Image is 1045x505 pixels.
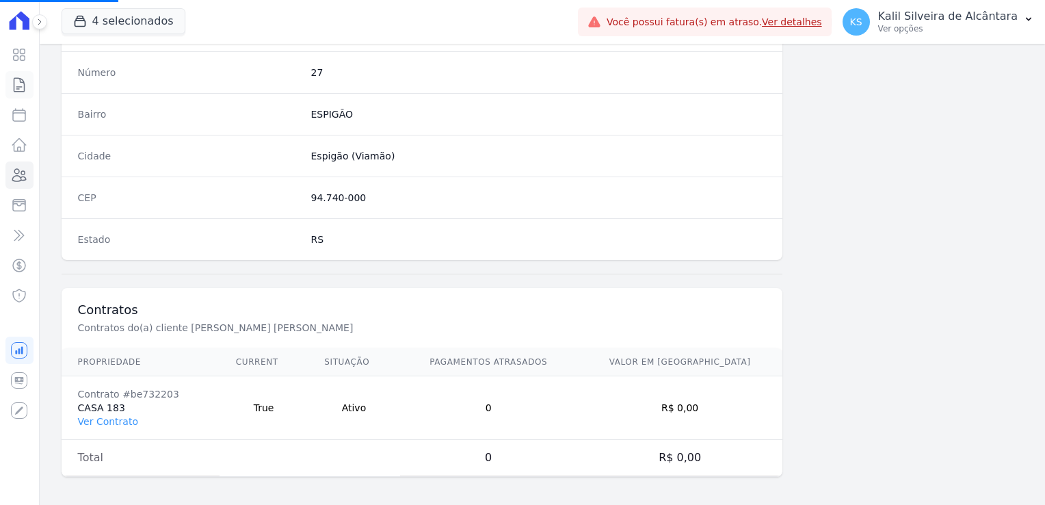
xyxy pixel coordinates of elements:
td: True [220,376,308,440]
th: Current [220,348,308,376]
dd: 27 [311,66,767,79]
dt: Cidade [78,149,300,163]
td: Ativo [308,376,399,440]
dd: RS [311,233,767,246]
span: KS [850,17,862,27]
td: 0 [400,440,577,476]
td: R$ 0,00 [577,376,783,440]
button: KS Kalil Silveira de Alcântara Ver opções [832,3,1045,41]
a: Ver detalhes [762,16,822,27]
dt: Estado [78,233,300,246]
th: Propriedade [62,348,220,376]
td: R$ 0,00 [577,440,783,476]
dd: Espigão (Viamão) [311,149,767,163]
p: Ver opções [878,23,1018,34]
th: Valor em [GEOGRAPHIC_DATA] [577,348,783,376]
dt: CEP [78,191,300,205]
dd: ESPIGÃO [311,107,767,121]
td: 0 [400,376,577,440]
h3: Contratos [78,302,767,318]
td: Total [62,440,220,476]
dd: 94.740-000 [311,191,767,205]
th: Pagamentos Atrasados [400,348,577,376]
td: CASA 183 [62,376,220,440]
span: Você possui fatura(s) em atraso. [607,15,822,29]
a: Ver Contrato [78,416,138,427]
button: 4 selecionados [62,8,185,34]
th: Situação [308,348,399,376]
p: Kalil Silveira de Alcântara [878,10,1018,23]
p: Contratos do(a) cliente [PERSON_NAME] [PERSON_NAME] [78,321,538,335]
div: Contrato #be732203 [78,387,203,401]
dt: Bairro [78,107,300,121]
dt: Número [78,66,300,79]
